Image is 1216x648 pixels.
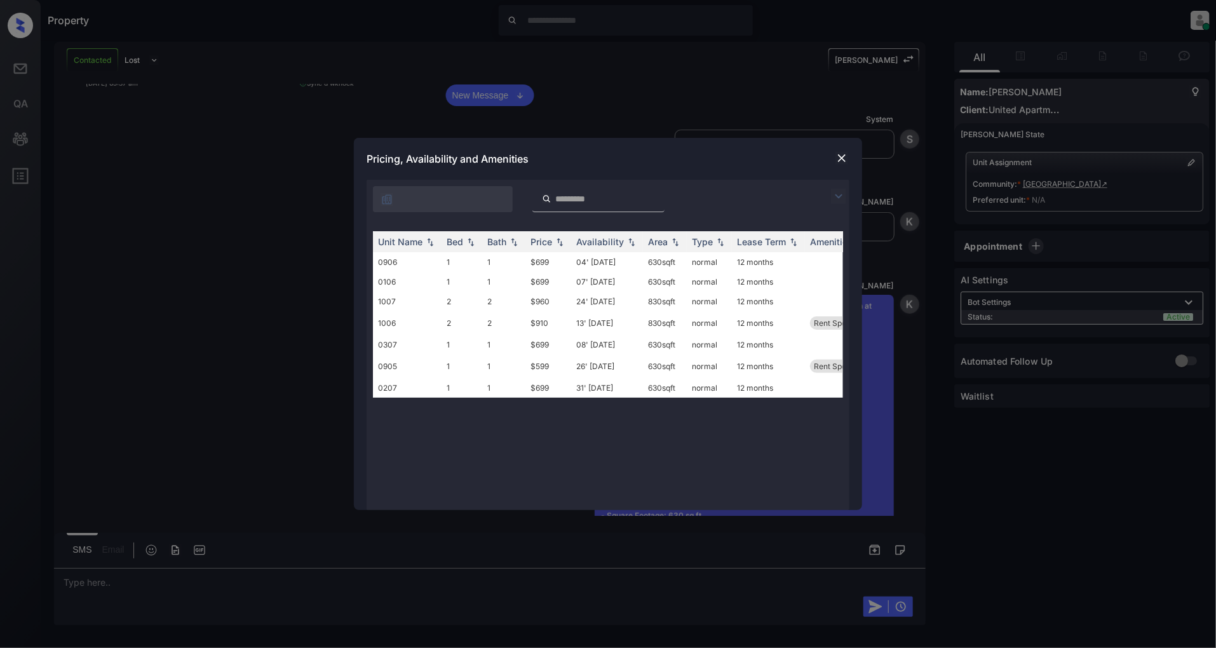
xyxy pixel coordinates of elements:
[576,236,624,247] div: Availability
[831,189,846,204] img: icon-zuma
[643,272,687,292] td: 630 sqft
[373,354,442,378] td: 0905
[542,193,551,205] img: icon-zuma
[571,311,643,335] td: 13' [DATE]
[447,236,463,247] div: Bed
[732,252,805,272] td: 12 months
[373,311,442,335] td: 1006
[571,252,643,272] td: 04' [DATE]
[643,252,687,272] td: 630 sqft
[525,292,571,311] td: $960
[814,318,864,328] span: Rent Special 1
[525,354,571,378] td: $599
[482,252,525,272] td: 1
[525,272,571,292] td: $699
[687,292,732,311] td: normal
[525,252,571,272] td: $699
[482,272,525,292] td: 1
[464,238,477,246] img: sorting
[373,335,442,354] td: 0307
[442,378,482,398] td: 1
[553,238,566,246] img: sorting
[732,378,805,398] td: 12 months
[714,238,727,246] img: sorting
[530,236,552,247] div: Price
[687,378,732,398] td: normal
[814,361,864,371] span: Rent Special 1
[643,354,687,378] td: 630 sqft
[442,354,482,378] td: 1
[482,354,525,378] td: 1
[810,236,853,247] div: Amenities
[373,272,442,292] td: 0106
[737,236,786,247] div: Lease Term
[442,292,482,311] td: 2
[571,335,643,354] td: 08' [DATE]
[643,335,687,354] td: 630 sqft
[571,378,643,398] td: 31' [DATE]
[571,292,643,311] td: 24' [DATE]
[571,272,643,292] td: 07' [DATE]
[482,378,525,398] td: 1
[525,378,571,398] td: $699
[687,272,732,292] td: normal
[482,292,525,311] td: 2
[354,138,862,180] div: Pricing, Availability and Amenities
[835,152,848,165] img: close
[687,252,732,272] td: normal
[373,378,442,398] td: 0207
[571,354,643,378] td: 26' [DATE]
[508,238,520,246] img: sorting
[732,292,805,311] td: 12 months
[424,238,436,246] img: sorting
[525,311,571,335] td: $910
[669,238,682,246] img: sorting
[732,335,805,354] td: 12 months
[442,311,482,335] td: 2
[648,236,668,247] div: Area
[525,335,571,354] td: $699
[643,378,687,398] td: 630 sqft
[643,311,687,335] td: 830 sqft
[643,292,687,311] td: 830 sqft
[687,354,732,378] td: normal
[378,236,422,247] div: Unit Name
[442,335,482,354] td: 1
[732,272,805,292] td: 12 months
[442,272,482,292] td: 1
[625,238,638,246] img: sorting
[692,236,713,247] div: Type
[482,335,525,354] td: 1
[687,335,732,354] td: normal
[787,238,800,246] img: sorting
[482,311,525,335] td: 2
[487,236,506,247] div: Bath
[373,292,442,311] td: 1007
[732,311,805,335] td: 12 months
[687,311,732,335] td: normal
[381,193,393,206] img: icon-zuma
[442,252,482,272] td: 1
[732,354,805,378] td: 12 months
[373,252,442,272] td: 0906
